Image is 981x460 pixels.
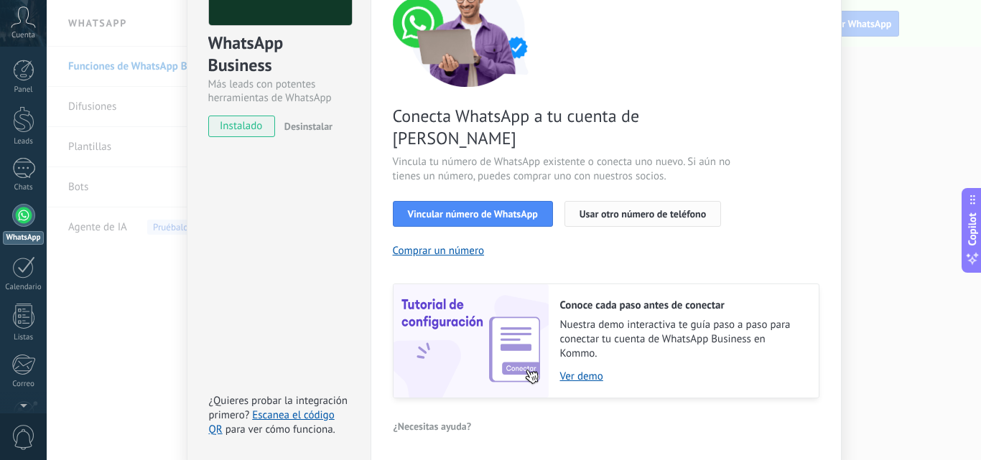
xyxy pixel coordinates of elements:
a: Ver demo [560,370,804,383]
button: Desinstalar [279,116,333,137]
span: Conecta WhatsApp a tu cuenta de [PERSON_NAME] [393,105,735,149]
div: WhatsApp [3,231,44,245]
button: Comprar un número [393,244,485,258]
span: para ver cómo funciona. [226,423,335,436]
span: Copilot [965,212,980,245]
div: Panel [3,85,45,95]
span: Cuenta [11,31,35,40]
span: ¿Quieres probar la integración primero? [209,394,348,422]
span: Desinstalar [284,120,333,133]
div: WhatsApp Business [208,32,350,78]
span: instalado [209,116,274,137]
button: Vincular número de WhatsApp [393,201,553,227]
h2: Conoce cada paso antes de conectar [560,299,804,312]
div: Más leads con potentes herramientas de WhatsApp [208,78,350,105]
button: Usar otro número de teléfono [564,201,721,227]
div: Leads [3,137,45,146]
span: Vincula tu número de WhatsApp existente o conecta uno nuevo. Si aún no tienes un número, puedes c... [393,155,735,184]
span: Usar otro número de teléfono [580,209,706,219]
div: Listas [3,333,45,342]
span: Vincular número de WhatsApp [408,209,538,219]
button: ¿Necesitas ayuda? [393,416,473,437]
div: Correo [3,380,45,389]
div: Calendario [3,283,45,292]
span: ¿Necesitas ayuda? [394,421,472,431]
div: Chats [3,183,45,192]
span: Nuestra demo interactiva te guía paso a paso para conectar tu cuenta de WhatsApp Business en Kommo. [560,318,804,361]
a: Escanea el código QR [209,408,335,436]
